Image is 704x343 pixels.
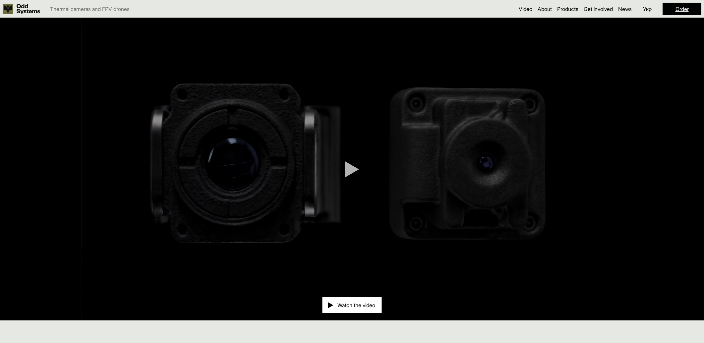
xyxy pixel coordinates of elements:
[584,6,613,12] a: Get involved
[675,6,689,12] a: Order
[557,6,578,12] a: Products
[538,6,552,12] a: About
[337,302,375,308] p: Watch the video
[50,6,130,12] p: Thermal cameras and FPV drones
[643,6,652,12] p: Укр
[618,6,632,12] a: News
[519,6,532,12] a: Video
